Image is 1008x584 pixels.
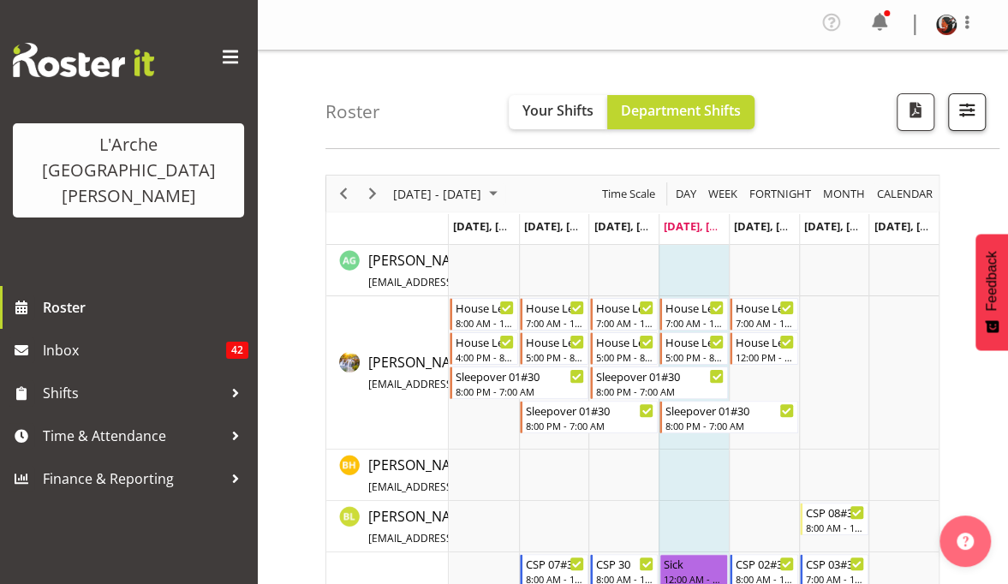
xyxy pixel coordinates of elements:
div: Aizza Garduque"s event - Sleepover 01#30 Begin From Monday, August 25, 2025 at 8:00:00 PM GMT+12:... [450,366,588,399]
button: Filter Shifts [948,93,986,131]
span: [PERSON_NAME] [368,353,607,392]
span: [DATE], [DATE] [593,218,671,234]
span: Finance & Reporting [43,466,223,492]
span: Time & Attendance [43,423,223,449]
button: Timeline Day [673,183,700,205]
h4: Roster [325,102,380,122]
div: 5:00 PM - 8:00 PM [596,350,654,364]
button: Timeline Week [706,183,741,205]
button: Your Shifts [509,95,607,129]
div: House Leader 03#30 [526,299,584,316]
a: [PERSON_NAME][EMAIL_ADDRESS][DOMAIN_NAME] [368,506,607,547]
span: Day [674,183,698,205]
img: Rosterit website logo [13,43,154,77]
div: 12:00 PM - 4:00 PM [736,350,794,364]
div: Aizza Garduque"s event - House Leader 03#30 Begin From Thursday, August 28, 2025 at 7:00:00 AM GM... [659,298,728,331]
img: help-xxl-2.png [957,533,974,550]
span: Time Scale [600,183,657,205]
span: [DATE], [DATE] [804,218,882,234]
div: 8:00 PM - 7:00 AM [456,384,584,398]
img: cherri-waata-vale45b4d6aa2776c258a6e23f06169d83f5.png [936,15,957,35]
span: Month [821,183,867,205]
div: 8:00 AM - 12:00 PM [456,316,514,330]
button: Feedback - Show survey [975,234,1008,350]
span: calendar [875,183,934,205]
div: 7:00 AM - 12:00 PM [596,316,654,330]
div: Aizza Garduque"s event - House Leader 04#30 Begin From Thursday, August 28, 2025 at 5:00:00 PM GM... [659,332,728,365]
div: Benny Liew"s event - CSP 08#30 Begin From Saturday, August 30, 2025 at 8:00:00 AM GMT+12:00 Ends ... [800,503,868,535]
div: Sick [664,555,724,572]
button: Time Scale [599,183,659,205]
button: August 25 - 31, 2025 [391,183,505,205]
div: Previous [329,176,358,212]
span: [PERSON_NAME] [368,456,607,495]
td: Adrian Garduque resource [326,245,449,296]
div: 7:00 AM - 11:00 AM [736,316,794,330]
div: House Leader 05#30 [736,299,794,316]
div: Aizza Garduque"s event - House Leader 04#30 Begin From Tuesday, August 26, 2025 at 5:00:00 PM GMT... [520,332,588,365]
span: Department Shifts [621,101,741,120]
div: 8:00 PM - 7:00 AM [596,384,725,398]
div: House Leader 04#30 [526,333,584,350]
td: Ben Hammond resource [326,450,449,501]
a: [PERSON_NAME][EMAIL_ADDRESS][DOMAIN_NAME] [368,250,607,291]
span: [EMAIL_ADDRESS][DOMAIN_NAME] [368,377,539,391]
div: House Leader 06#30 [736,333,794,350]
button: Fortnight [747,183,814,205]
button: Next [361,183,385,205]
div: Sleepover 01#30 [596,367,725,384]
div: CSP 03#30 [806,555,864,572]
div: L'Arche [GEOGRAPHIC_DATA][PERSON_NAME] [30,132,227,209]
div: Aizza Garduque"s event - Sleepover 01#30 Begin From Tuesday, August 26, 2025 at 8:00:00 PM GMT+12... [520,401,659,433]
span: [PERSON_NAME] [368,251,607,290]
div: Aizza Garduque"s event - Sleepover 01#30 Begin From Thursday, August 28, 2025 at 8:00:00 PM GMT+1... [659,401,798,433]
a: [PERSON_NAME][EMAIL_ADDRESS][DOMAIN_NAME] [368,455,607,496]
div: House Leader 03#30 [596,299,654,316]
span: 42 [226,342,248,359]
td: Benny Liew resource [326,501,449,552]
div: Aizza Garduque"s event - Sleepover 01#30 Begin From Wednesday, August 27, 2025 at 8:00:00 PM GMT+... [590,366,729,399]
button: Department Shifts [607,95,755,129]
div: House Leader 04#30 [665,333,724,350]
span: Your Shifts [522,101,593,120]
button: Download a PDF of the roster according to the set date range. [897,93,934,131]
div: Aizza Garduque"s event - House Leader 04#30 Begin From Wednesday, August 27, 2025 at 5:00:00 PM G... [590,332,659,365]
span: Roster [43,295,248,320]
div: Sleepover 01#30 [665,402,794,419]
span: Inbox [43,337,226,363]
a: [PERSON_NAME][EMAIL_ADDRESS][DOMAIN_NAME] [368,352,607,393]
div: Sleepover 01#30 [456,367,584,384]
div: House Leader 04#30 [596,333,654,350]
div: 7:00 AM - 12:00 PM [665,316,724,330]
button: Timeline Month [820,183,868,205]
span: [DATE], [DATE] [664,218,742,234]
span: [DATE], [DATE] [734,218,812,234]
span: [DATE] - [DATE] [391,183,483,205]
div: Next [358,176,387,212]
div: Sleepover 01#30 [526,402,654,419]
div: CSP 30 [596,555,654,572]
div: Aizza Garduque"s event - House Leader 03#30 Begin From Wednesday, August 27, 2025 at 7:00:00 AM G... [590,298,659,331]
div: CSP 07#30 [526,555,584,572]
span: [EMAIL_ADDRESS][DOMAIN_NAME] [368,275,539,289]
span: Shifts [43,380,223,406]
div: 7:00 AM - 12:00 PM [526,316,584,330]
div: 8:00 PM - 7:00 AM [665,419,794,432]
div: Aizza Garduque"s event - House Leader 02#30 Begin From Monday, August 25, 2025 at 4:00:00 PM GMT+... [450,332,518,365]
div: 4:00 PM - 8:00 PM [456,350,514,364]
div: CSP 08#30 [806,504,864,521]
span: [DATE], [DATE] [524,218,602,234]
button: Month [874,183,936,205]
div: CSP 02#30 [736,555,794,572]
span: [PERSON_NAME] [368,507,607,546]
div: House Leader 02#30 [456,333,514,350]
div: House Leader 01#30 [456,299,514,316]
div: 8:00 PM - 7:00 AM [526,419,654,432]
div: Aizza Garduque"s event - House Leader 03#30 Begin From Tuesday, August 26, 2025 at 7:00:00 AM GMT... [520,298,588,331]
div: 8:00 AM - 12:00 PM [806,521,864,534]
button: Previous [332,183,355,205]
span: [DATE], [DATE] [874,218,951,234]
span: [EMAIL_ADDRESS][DOMAIN_NAME] [368,480,539,494]
div: Aizza Garduque"s event - House Leader 01#30 Begin From Monday, August 25, 2025 at 8:00:00 AM GMT+... [450,298,518,331]
span: [DATE], [DATE] [453,218,531,234]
